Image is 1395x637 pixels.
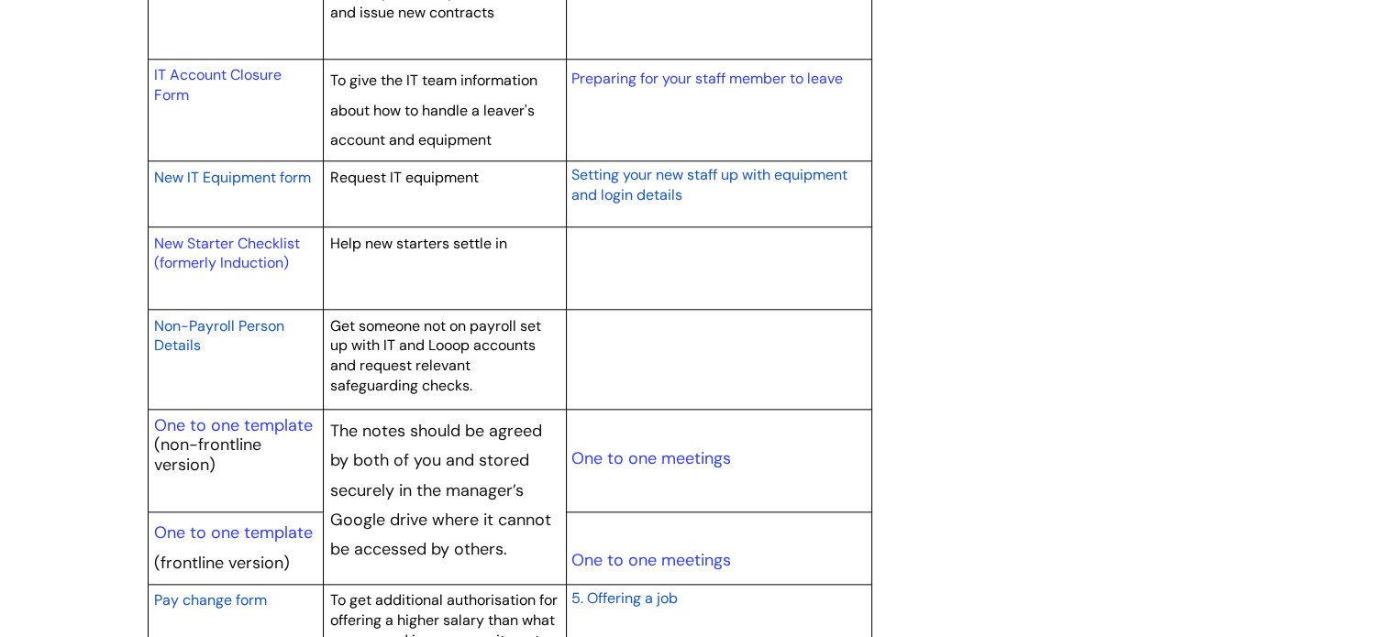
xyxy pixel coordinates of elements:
a: Non-Payroll Person Details [154,314,284,357]
span: Non-Payroll Person Details [154,316,284,356]
a: One to one template [154,522,313,544]
span: 5. Offering a job [570,588,677,608]
a: Preparing for your staff member to leave [570,69,842,88]
a: One to one template [154,414,313,436]
a: New Starter Checklist (formerly Induction) [154,234,300,273]
a: One to one meetings [570,549,730,571]
a: IT Account Closure Form [154,65,282,104]
td: (frontline version) [148,511,324,584]
span: Setting your new staff up with equipment and login details [570,165,847,204]
span: Pay change form [154,590,267,610]
a: Setting your new staff up with equipment and login details [570,163,847,205]
a: New IT Equipment form [154,166,311,188]
span: Request IT equipment [330,168,479,187]
span: New IT Equipment form [154,168,311,187]
span: To give the IT team information about how to handle a leaver's account and equipment [330,71,537,149]
td: The notes should be agreed by both of you and stored securely in the manager’s Google drive where... [324,410,567,585]
a: Pay change form [154,588,267,610]
p: (non-frontline version) [154,435,317,475]
a: 5. Offering a job [570,587,677,609]
a: One to one meetings [570,447,730,469]
span: Help new starters settle in [330,234,507,253]
span: Get someone not on payroll set up with IT and Looop accounts and request relevant safeguarding ch... [330,316,541,395]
